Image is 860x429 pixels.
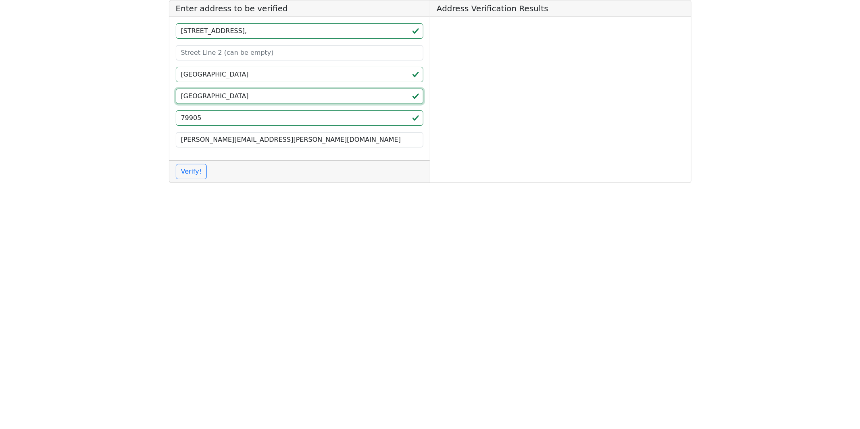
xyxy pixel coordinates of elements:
button: Verify! [176,164,207,179]
input: Street Line 1 [176,23,424,39]
h5: Address Verification Results [430,0,691,17]
input: Your Email [176,132,424,147]
input: 2-Letter State [176,89,424,104]
h5: Enter address to be verified [169,0,430,17]
input: City [176,67,424,82]
input: ZIP code 5 or 5+4 [176,110,424,126]
input: Street Line 2 (can be empty) [176,45,424,60]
